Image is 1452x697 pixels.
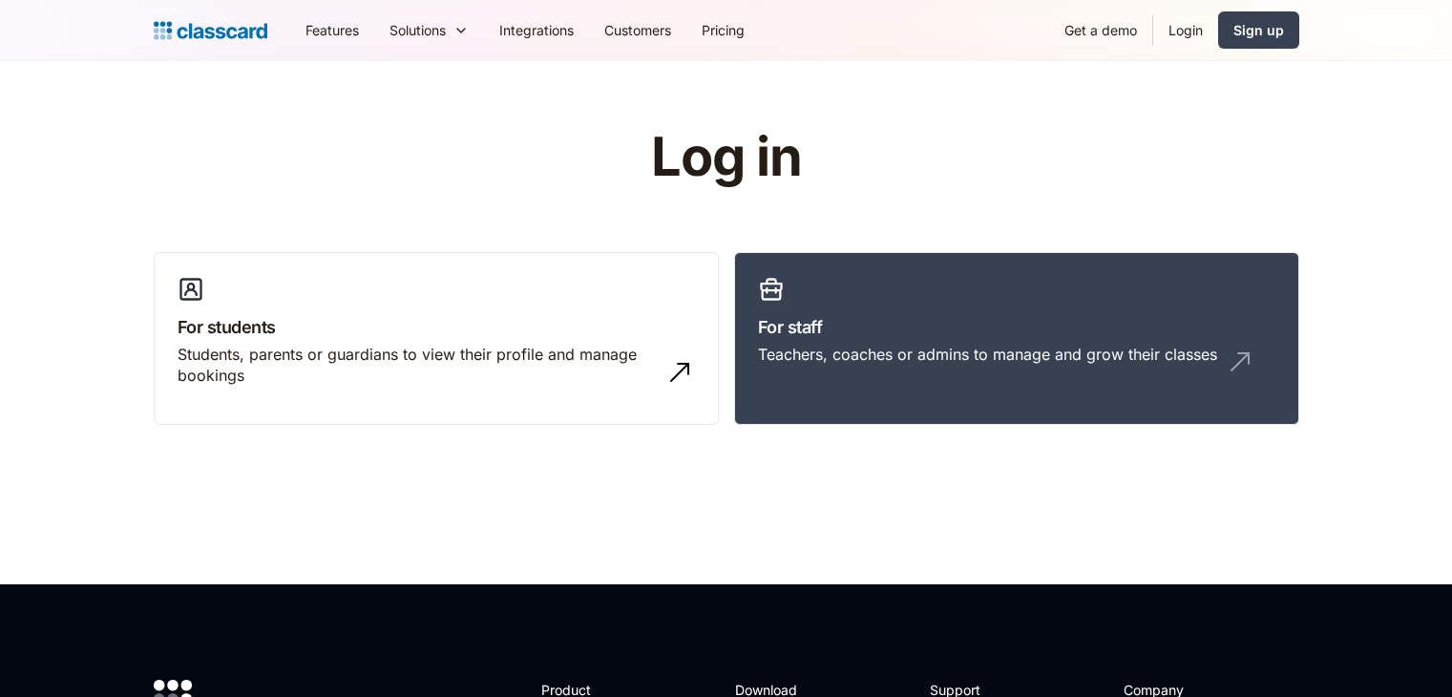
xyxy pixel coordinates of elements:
[1049,9,1152,52] a: Get a demo
[423,128,1029,187] h1: Log in
[758,344,1217,365] div: Teachers, coaches or admins to manage and grow their classes
[290,9,374,52] a: Features
[734,252,1299,426] a: For staffTeachers, coaches or admins to manage and grow their classes
[1233,20,1284,40] div: Sign up
[374,9,484,52] div: Solutions
[589,9,686,52] a: Customers
[758,314,1275,340] h3: For staff
[389,20,446,40] div: Solutions
[178,344,657,387] div: Students, parents or guardians to view their profile and manage bookings
[1218,11,1299,49] a: Sign up
[154,252,719,426] a: For studentsStudents, parents or guardians to view their profile and manage bookings
[1153,9,1218,52] a: Login
[686,9,760,52] a: Pricing
[154,17,267,44] a: home
[178,314,695,340] h3: For students
[484,9,589,52] a: Integrations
